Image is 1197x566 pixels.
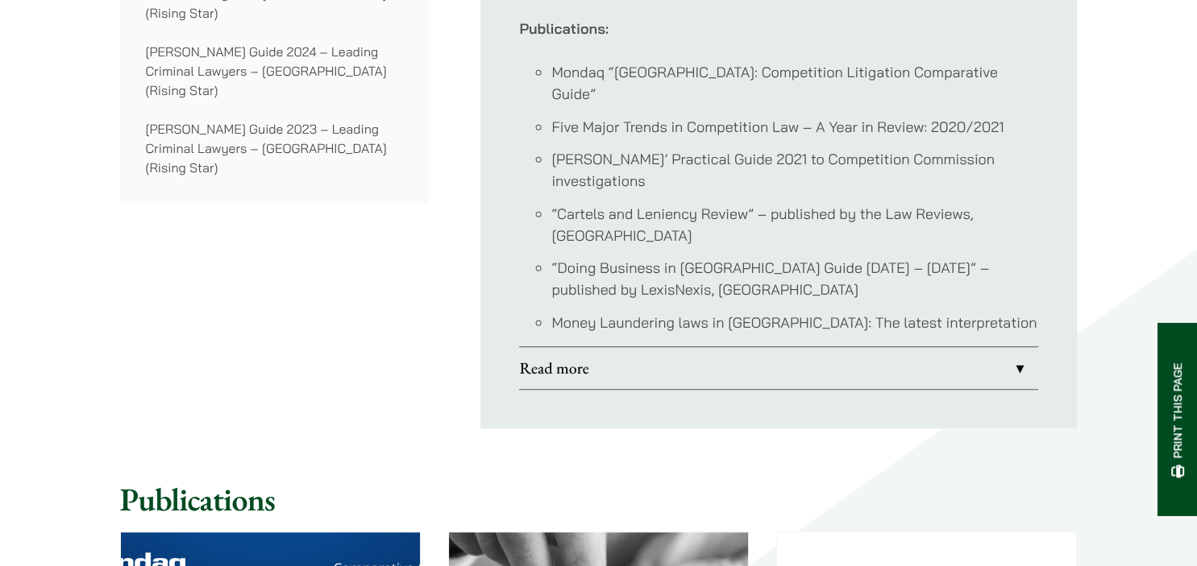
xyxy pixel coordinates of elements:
[551,116,1038,138] li: Five Major Trends in Competition Law – A Year in Review: 2020/2021
[551,203,1038,246] li: “Cartels and Leniency Review” – published by the Law Reviews, [GEOGRAPHIC_DATA]
[146,119,404,177] p: [PERSON_NAME] Guide 2023 – Leading Criminal Lawyers – [GEOGRAPHIC_DATA] (Rising Star)
[120,480,1078,518] h2: Publications
[146,42,404,100] p: [PERSON_NAME] Guide 2024 – Leading Criminal Lawyers – [GEOGRAPHIC_DATA] (Rising Star)
[551,61,1038,105] li: Mondaq “[GEOGRAPHIC_DATA]: Competition Litigation Comparative Guide”
[551,312,1038,333] li: Money Laundering laws in [GEOGRAPHIC_DATA]: The latest interpretation
[551,148,1038,192] li: [PERSON_NAME]’ Practical Guide 2021 to Competition Commission investigations
[551,257,1038,300] li: “Doing Business in [GEOGRAPHIC_DATA] Guide [DATE] – [DATE]” – published by LexisNexis, [GEOGRAPHI...
[519,347,1038,389] a: Read more
[519,19,609,38] strong: Publications:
